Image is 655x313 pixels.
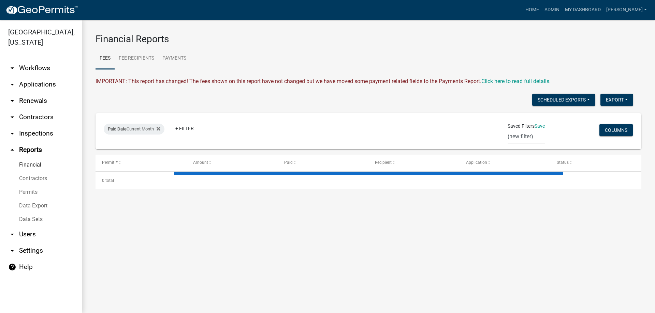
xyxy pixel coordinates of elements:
datatable-header-cell: Status [550,155,641,171]
span: Application [466,160,487,165]
a: Fees [96,48,115,69]
div: IMPORTANT: This report has changed! The fees shown on this report have not changed but we have mo... [96,77,641,85]
wm-modal-confirm: Upcoming Changes to Daily Fees Report [481,78,551,84]
button: Export [600,94,633,106]
span: Permit # [102,160,118,165]
button: Columns [599,124,633,136]
i: arrow_drop_down [8,64,16,72]
i: arrow_drop_down [8,113,16,121]
a: Payments [158,48,190,69]
a: Admin [542,3,562,16]
datatable-header-cell: Paid [277,155,368,171]
button: Scheduled Exports [532,94,595,106]
i: help [8,263,16,271]
i: arrow_drop_down [8,247,16,255]
datatable-header-cell: Amount [187,155,278,171]
span: Saved Filters [508,123,535,130]
datatable-header-cell: Application [460,155,551,171]
i: arrow_drop_down [8,80,16,89]
a: Save [535,123,545,129]
i: arrow_drop_down [8,230,16,238]
datatable-header-cell: Permit # [96,155,187,171]
i: arrow_drop_up [8,146,16,154]
span: Amount [193,160,208,165]
a: Fee Recipients [115,48,158,69]
span: Status [557,160,569,165]
a: + Filter [170,122,199,135]
a: Home [523,3,542,16]
span: Paid Date [108,126,127,131]
a: My Dashboard [562,3,603,16]
span: Recipient [375,160,392,165]
a: Click here to read full details. [481,78,551,84]
h3: Financial Reports [96,33,641,45]
i: arrow_drop_down [8,97,16,105]
a: [PERSON_NAME] [603,3,650,16]
i: arrow_drop_down [8,129,16,138]
datatable-header-cell: Recipient [368,155,460,171]
div: Current Month [104,124,164,135]
div: 0 total [96,172,641,189]
span: Paid [284,160,293,165]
